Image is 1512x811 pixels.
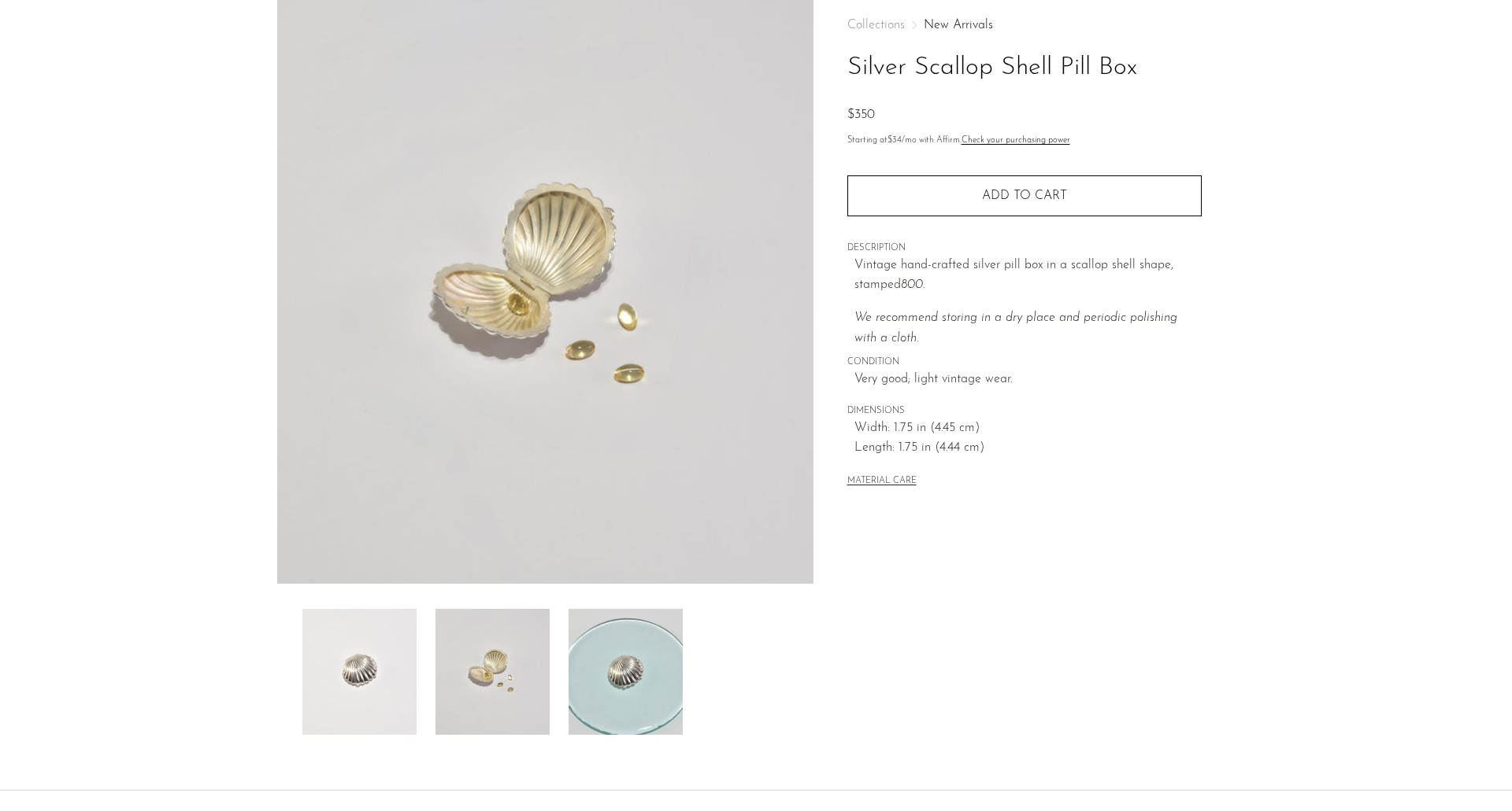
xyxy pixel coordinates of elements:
[854,418,1202,439] span: Width: 1.75 in (4.45 cm)
[847,476,917,488] button: MATERIAL CARE
[847,109,875,121] span: $350
[847,19,905,31] span: Collections
[982,190,1067,202] span: Add to cart
[924,19,993,31] a: New Arrivals
[962,136,1070,145] a: Check your purchasing power - Learn more about Affirm Financing (opens in modal)
[854,311,1177,345] i: We recommend storing in a dry place and periodic polishing with a cloth.
[847,48,1202,88] h1: Silver Scallop Shell Pill Box
[847,356,1202,370] span: CONDITION
[854,438,1202,459] span: Length: 1.75 in (4.44 cm)
[847,404,1202,418] span: DIMENSIONS
[888,136,902,145] span: $34
[847,175,1202,216] button: Add to cart
[435,609,550,735] img: Silver Scallop Shell Pill Box
[302,609,417,735] img: Silver Scallop Shell Pill Box
[854,370,1202,390] span: Very good; light vintage wear.
[847,241,1202,256] span: DESCRIPTION
[569,609,683,735] img: Silver Scallop Shell Pill Box
[847,134,1202,148] p: Starting at /mo with Affirm.
[901,278,923,291] em: 800
[854,256,1202,296] p: Vintage hand-crafted silver pill box in a scallop shell shape, stamped .
[847,19,1202,31] nav: Breadcrumbs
